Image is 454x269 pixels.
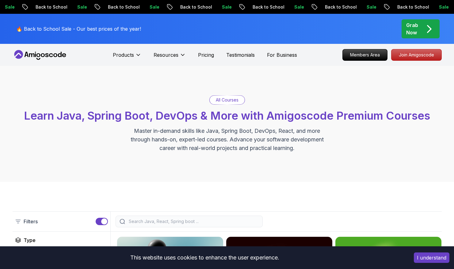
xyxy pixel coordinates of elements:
[283,4,302,10] p: Sale
[342,49,387,61] a: Members Area
[24,4,66,10] p: Back to School
[16,25,141,33] p: 🔥 Back to School Sale - Our best prices of the year!
[24,218,38,225] p: Filters
[414,252,449,263] button: Accept cookies
[128,218,259,225] input: Search Java, React, Spring boot ...
[216,97,238,103] p: All Courses
[5,251,405,264] div: This website uses cookies to enhance the user experience.
[386,4,427,10] p: Back to School
[66,4,85,10] p: Sale
[391,49,442,61] a: Join Amigoscode
[427,4,447,10] p: Sale
[198,51,214,59] a: Pricing
[355,4,375,10] p: Sale
[210,4,230,10] p: Sale
[96,4,138,10] p: Back to School
[154,51,186,63] button: Resources
[313,4,355,10] p: Back to School
[154,51,178,59] p: Resources
[24,109,430,122] span: Learn Java, Spring Boot, DevOps & More with Amigoscode Premium Courses
[343,49,387,60] p: Members Area
[24,236,36,244] h2: Type
[226,51,255,59] a: Testimonials
[124,127,330,152] p: Master in-demand skills like Java, Spring Boot, DevOps, React, and more through hands-on, expert-...
[391,49,441,60] p: Join Amigoscode
[169,4,210,10] p: Back to School
[138,4,158,10] p: Sale
[113,51,134,59] p: Products
[113,51,141,63] button: Products
[241,4,283,10] p: Back to School
[406,21,418,36] p: Grab Now
[267,51,297,59] a: For Business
